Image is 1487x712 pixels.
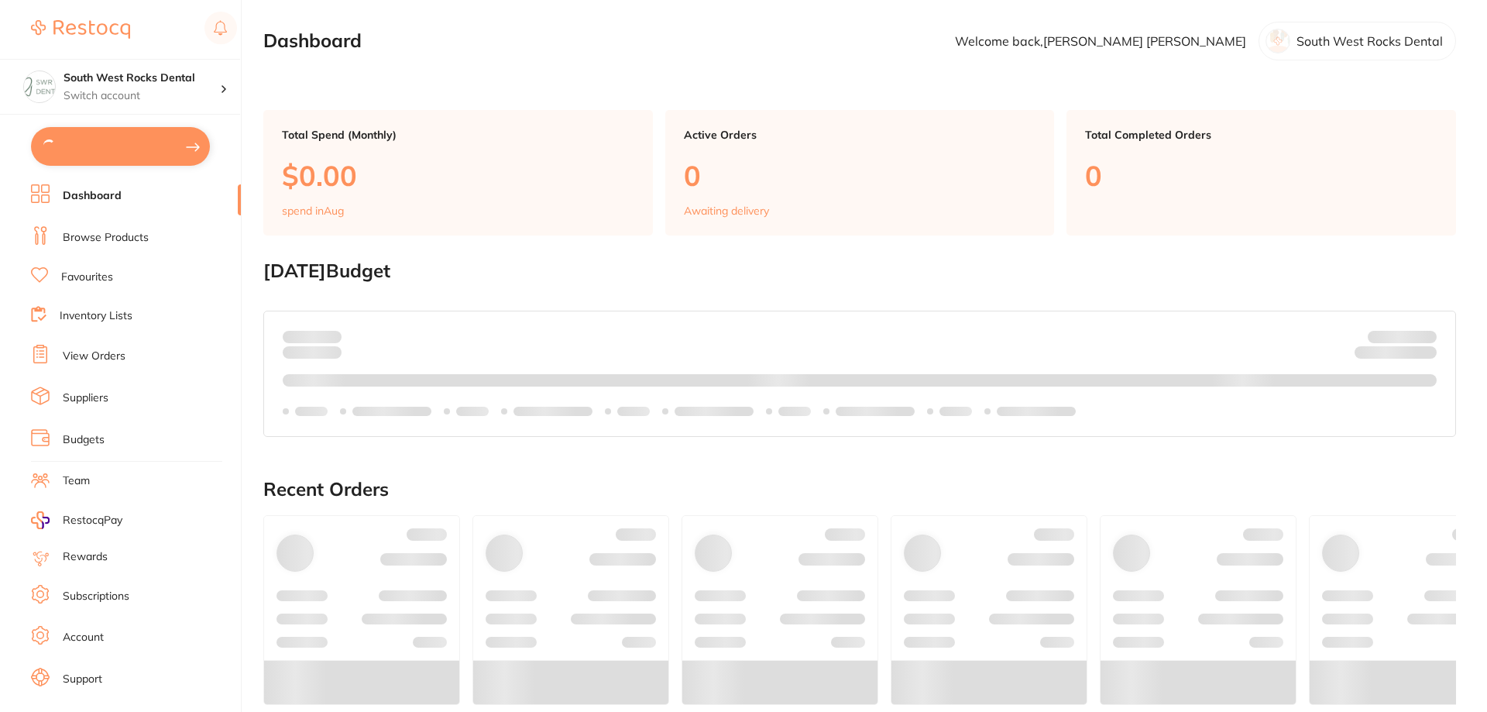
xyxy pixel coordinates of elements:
[63,589,129,604] a: Subscriptions
[24,71,55,102] img: South West Rocks Dental
[263,260,1456,282] h2: [DATE] Budget
[1368,330,1437,342] p: Budget:
[63,549,108,565] a: Rewards
[939,405,972,418] p: Labels
[282,205,344,217] p: spend in Aug
[31,20,130,39] img: Restocq Logo
[64,71,220,86] h4: South West Rocks Dental
[1085,160,1437,191] p: 0
[955,34,1246,48] p: Welcome back, [PERSON_NAME] [PERSON_NAME]
[1085,129,1437,141] p: Total Completed Orders
[63,390,108,406] a: Suppliers
[63,432,105,448] a: Budgets
[513,405,592,418] p: Labels extended
[63,230,149,246] a: Browse Products
[31,511,50,529] img: RestocqPay
[60,308,132,324] a: Inventory Lists
[1066,110,1456,236] a: Total Completed Orders0
[31,12,130,47] a: Restocq Logo
[61,270,113,285] a: Favourites
[1406,329,1437,343] strong: $NaN
[778,405,811,418] p: Labels
[64,88,220,104] p: Switch account
[63,630,104,645] a: Account
[282,129,634,141] p: Total Spend (Monthly)
[263,30,362,52] h2: Dashboard
[314,329,342,343] strong: $0.00
[63,672,102,687] a: Support
[684,205,769,217] p: Awaiting delivery
[31,511,122,529] a: RestocqPay
[263,110,653,236] a: Total Spend (Monthly)$0.00spend inAug
[675,405,754,418] p: Labels extended
[684,160,1036,191] p: 0
[282,160,634,191] p: $0.00
[684,129,1036,141] p: Active Orders
[283,343,342,362] p: month
[456,405,489,418] p: Labels
[1355,343,1437,362] p: Remaining:
[997,405,1076,418] p: Labels extended
[836,405,915,418] p: Labels extended
[63,473,90,489] a: Team
[295,405,328,418] p: Labels
[1410,349,1437,363] strong: $0.00
[63,349,125,364] a: View Orders
[352,405,431,418] p: Labels extended
[63,513,122,528] span: RestocqPay
[263,479,1456,500] h2: Recent Orders
[1296,34,1443,48] p: South West Rocks Dental
[617,405,650,418] p: Labels
[665,110,1055,236] a: Active Orders0Awaiting delivery
[63,188,122,204] a: Dashboard
[283,330,342,342] p: Spent:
